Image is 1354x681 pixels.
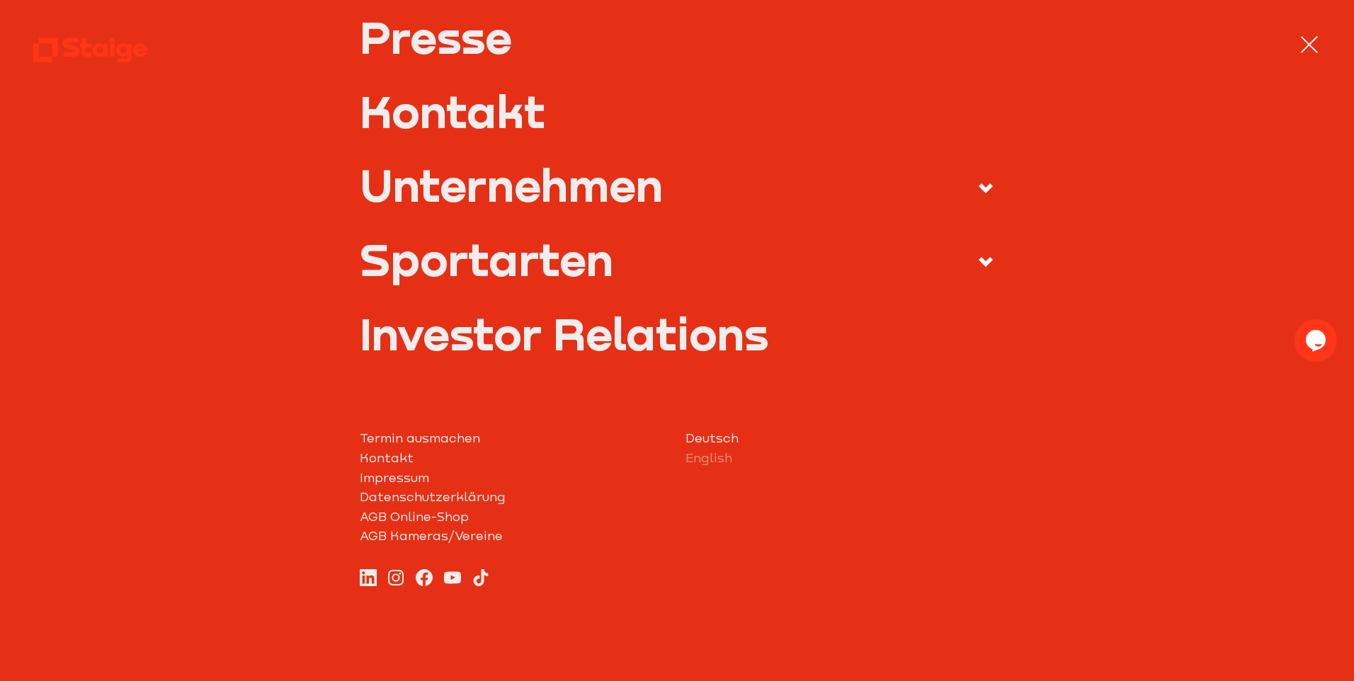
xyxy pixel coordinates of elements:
[360,488,669,508] a: Datenschutzerklärung
[360,449,669,469] a: Kontakt
[360,88,995,133] a: Kontakt
[685,449,995,469] a: English
[360,469,669,488] a: Impressum
[360,162,663,207] div: Unternehmen
[360,311,995,355] a: Investor Relations
[360,236,613,281] div: Sportarten
[360,527,669,546] a: AGB Kameras/Vereine
[685,429,995,449] a: Deutsch
[1295,319,1340,362] iframe: chat widget
[360,14,995,59] a: Presse
[360,508,669,527] a: AGB Online-Shop
[360,429,669,449] a: Termin ausmachen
